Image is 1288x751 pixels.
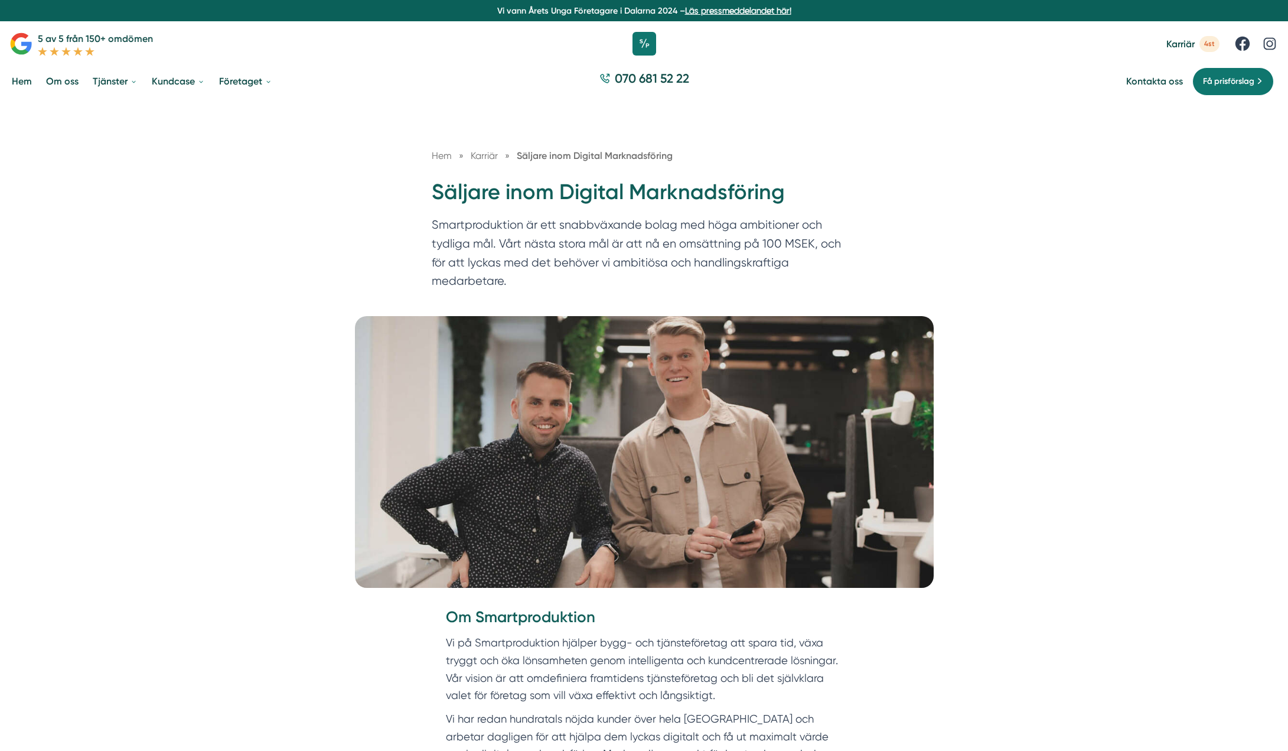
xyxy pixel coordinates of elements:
nav: Breadcrumb [432,148,857,163]
a: Karriär [471,150,500,161]
a: Tjänster [90,66,140,96]
p: 5 av 5 från 150+ omdömen [38,31,153,46]
a: Om oss [44,66,81,96]
p: Vi vann Årets Unga Företagare i Dalarna 2024 – [5,5,1283,17]
p: Smartproduktion är ett snabbväxande bolag med höga ambitioner och tydliga mål. Vårt nästa stora m... [432,216,857,296]
span: » [505,148,510,163]
a: Hem [432,150,452,161]
a: Företaget [217,66,275,96]
span: 4st [1199,36,1219,52]
span: Karriär [471,150,498,161]
span: » [459,148,464,163]
a: Läs pressmeddelandet här! [685,6,791,15]
p: Vi på Smartproduktion hjälper bygg- och tjänsteföretag att spara tid, växa tryggt och öka lönsamh... [446,634,843,704]
span: Få prisförslag [1203,75,1254,88]
span: Karriär [1166,38,1195,50]
a: Kundcase [149,66,207,96]
img: Säljare [355,316,934,588]
a: 070 681 52 22 [595,70,694,93]
a: Kontakta oss [1126,76,1183,87]
a: Karriär 4st [1166,36,1219,52]
span: 070 681 52 22 [615,70,689,87]
a: Säljare inom Digital Marknadsföring [517,150,673,161]
strong: Om Smartproduktion [446,608,595,626]
a: Få prisförslag [1192,67,1274,96]
a: Hem [9,66,34,96]
h1: Säljare inom Digital Marknadsföring [432,178,857,216]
